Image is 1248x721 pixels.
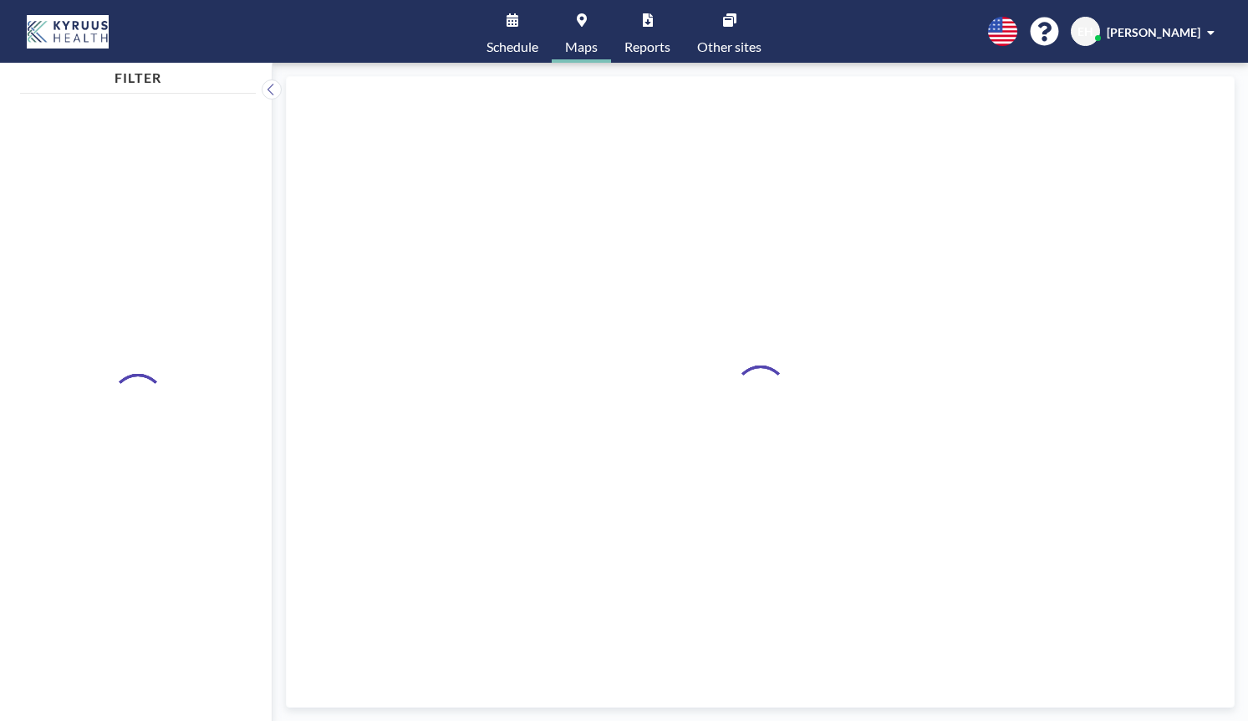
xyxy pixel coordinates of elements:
img: organization-logo [27,15,109,49]
span: [PERSON_NAME] [1107,25,1200,39]
h4: FILTER [20,63,256,86]
span: Schedule [486,40,538,54]
span: Other sites [697,40,762,54]
span: Reports [624,40,670,54]
span: Maps [565,40,598,54]
span: EH [1077,24,1093,39]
